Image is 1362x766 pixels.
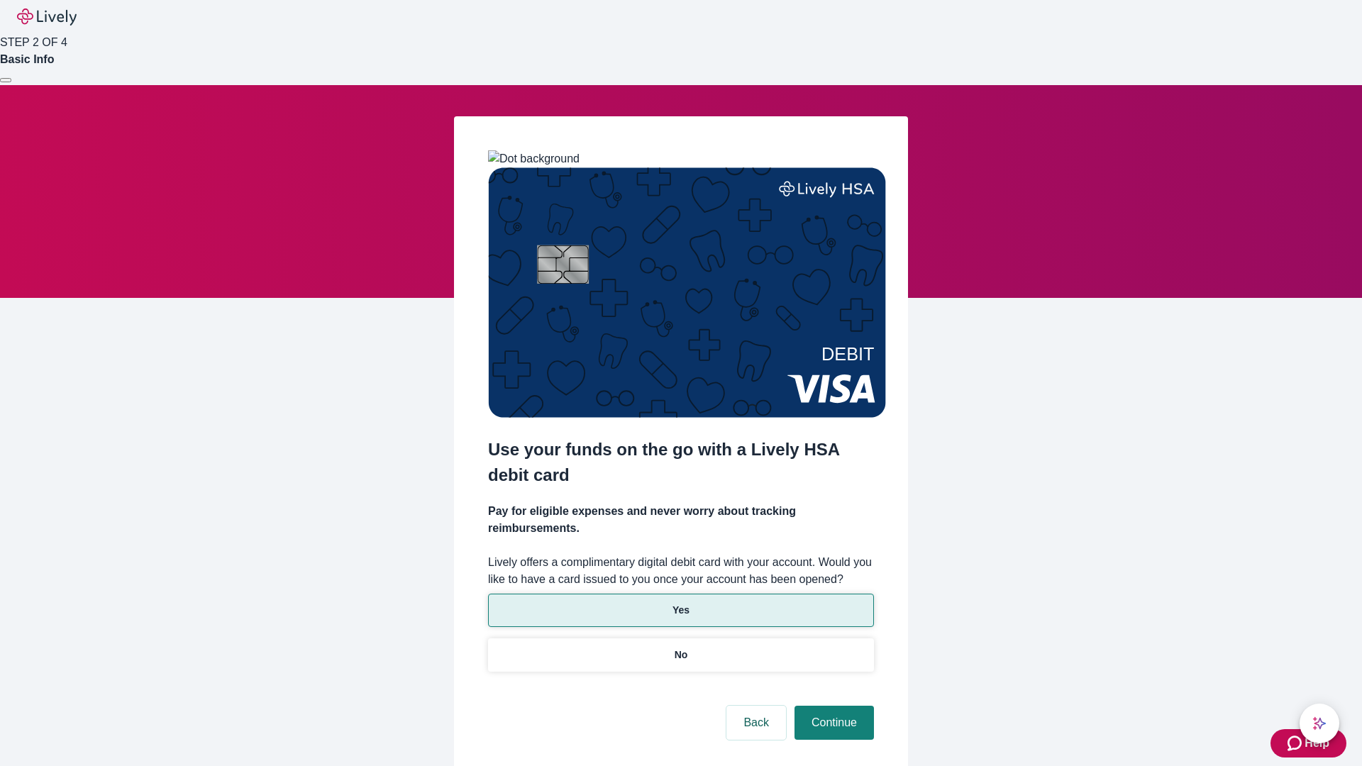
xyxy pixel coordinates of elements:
[672,603,690,618] p: Yes
[1300,704,1339,743] button: chat
[488,554,874,588] label: Lively offers a complimentary digital debit card with your account. Would you like to have a card...
[488,150,580,167] img: Dot background
[488,437,874,488] h2: Use your funds on the go with a Lively HSA debit card
[488,167,886,418] img: Debit card
[488,503,874,537] h4: Pay for eligible expenses and never worry about tracking reimbursements.
[1312,716,1327,731] svg: Lively AI Assistant
[794,706,874,740] button: Continue
[1288,735,1305,752] svg: Zendesk support icon
[726,706,786,740] button: Back
[1305,735,1329,752] span: Help
[675,648,688,662] p: No
[1270,729,1346,757] button: Zendesk support iconHelp
[488,638,874,672] button: No
[488,594,874,627] button: Yes
[17,9,77,26] img: Lively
